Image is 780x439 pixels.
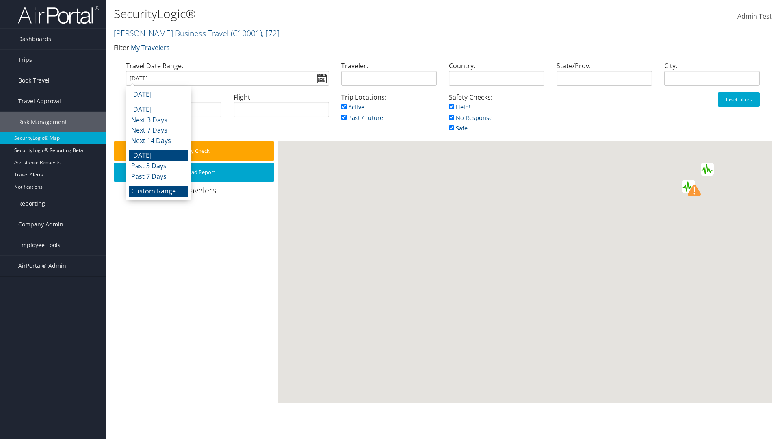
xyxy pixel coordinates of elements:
div: Air/Hotel/Rail: [120,92,227,124]
span: Dashboards [18,29,51,49]
li: Past 3 Days [129,161,188,172]
p: Filter: [114,43,552,53]
span: ( C10001 ) [231,28,262,39]
span: Admin Test [737,12,772,21]
div: City: [658,61,766,92]
a: [PERSON_NAME] Business Travel [114,28,279,39]
a: Help! [449,103,470,111]
a: Active [341,103,364,111]
a: Safe [449,124,468,132]
span: Company Admin [18,214,63,235]
span: Book Travel [18,70,50,91]
div: Green earthquake alert (Magnitude 5.2M, Depth:10km) in Afghanistan 02/09/2025 12:29 UTC, 8.1 mill... [682,180,695,193]
div: 0 Travelers [114,185,278,200]
span: Trips [18,50,32,70]
a: Admin Test [737,4,772,29]
div: Travel Date Range: [120,61,335,92]
span: Employee Tools [18,235,61,255]
button: Reset Filters [718,92,760,107]
a: Past / Future [341,114,383,122]
div: Safety Checks: [443,92,550,141]
li: Next 14 Days [129,136,188,146]
a: My Travelers [131,43,170,52]
div: Country: [443,61,550,92]
div: Traveler: [335,61,443,92]
li: Past 7 Days [129,172,188,182]
span: AirPortal® Admin [18,256,66,276]
button: Download Report [114,163,274,182]
li: [DATE] [129,89,188,100]
h1: SecurityLogic® [114,5,552,22]
div: Green earthquake alert (Magnitude 4.9M, Depth:10km) in China 02/09/2025 07:58 UTC, 490 thousand i... [701,163,714,176]
span: , [ 72 ] [262,28,279,39]
a: No Response [449,114,492,122]
img: airportal-logo.png [18,5,99,24]
li: Next 7 Days [129,125,188,136]
button: Safety Check [114,141,274,161]
li: [DATE] [129,104,188,115]
div: Flight: [227,92,335,124]
li: Custom Range [129,186,188,197]
span: Travel Approval [18,91,61,111]
li: [DATE] [129,150,188,161]
span: Risk Management [18,112,67,132]
div: Trip Locations: [335,92,443,131]
div: State/Prov: [550,61,658,92]
li: Next 3 Days [129,115,188,126]
span: Reporting [18,193,45,214]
